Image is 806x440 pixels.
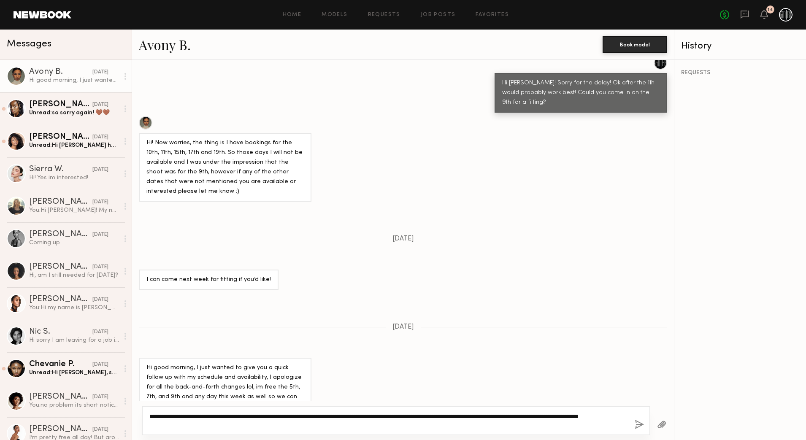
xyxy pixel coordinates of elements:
[392,324,414,331] span: [DATE]
[92,426,108,434] div: [DATE]
[29,198,92,206] div: [PERSON_NAME]
[146,138,304,197] div: Hi! Now worries, the thing is I have bookings for the 10th, 11th, 15th, 17th and 19th. So those d...
[29,328,92,336] div: Nic S.
[146,363,304,412] div: Hi good morning, I just wanted to give you a quick follow up with my schedule and availability, I...
[476,12,509,18] a: Favorites
[29,393,92,401] div: [PERSON_NAME]
[92,296,108,304] div: [DATE]
[92,198,108,206] div: [DATE]
[92,393,108,401] div: [DATE]
[502,78,660,108] div: Hi [PERSON_NAME]! Sorry for the delay! Ok after the 11h would probably work best! Could you come ...
[368,12,400,18] a: Requests
[29,206,119,214] div: You: Hi [PERSON_NAME]! My name is [PERSON_NAME]'m a designer for my brand [PERSON_NAME] [PERSON_N...
[29,68,92,76] div: Avony B.
[29,109,119,117] div: Unread: so sorry again! 🤎🤎
[29,295,92,304] div: [PERSON_NAME]
[92,68,108,76] div: [DATE]
[29,239,119,247] div: Coming up
[29,360,92,369] div: Chevanie P.
[29,425,92,434] div: [PERSON_NAME]
[92,166,108,174] div: [DATE]
[29,271,119,279] div: Hi, am I still needed for [DATE]?
[92,328,108,336] div: [DATE]
[139,35,191,54] a: Avony B.
[681,70,799,76] div: REQUESTS
[146,275,271,285] div: I can come next week for fitting if you’d like!
[92,133,108,141] div: [DATE]
[603,36,667,53] button: Book model
[322,12,347,18] a: Models
[29,165,92,174] div: Sierra W.
[392,235,414,243] span: [DATE]
[283,12,302,18] a: Home
[29,100,92,109] div: [PERSON_NAME]
[421,12,456,18] a: Job Posts
[29,336,119,344] div: Hi sorry I am leaving for a job in [GEOGRAPHIC_DATA] this weekend!
[29,230,92,239] div: [PERSON_NAME]
[92,263,108,271] div: [DATE]
[29,263,92,271] div: [PERSON_NAME]
[681,41,799,51] div: History
[92,101,108,109] div: [DATE]
[92,231,108,239] div: [DATE]
[29,133,92,141] div: [PERSON_NAME]
[768,8,773,12] div: 14
[29,304,119,312] div: You: Hi my name is [PERSON_NAME] have a brand here in [GEOGRAPHIC_DATA]. I’m doing a look book sh...
[29,141,119,149] div: Unread: Hi [PERSON_NAME] how are you? I hope you’re doing great, I am going to [GEOGRAPHIC_DATA] ...
[29,76,119,84] div: Hi good morning, I just wanted to give you a quick follow up with my schedule and availability, I...
[29,401,119,409] div: You: no problem its short notice! I will inquire to book you again in the future!
[92,361,108,369] div: [DATE]
[7,39,51,49] span: Messages
[29,174,119,182] div: Hi! Yes im interested!
[603,40,667,48] a: Book model
[29,369,119,377] div: Unread: Hi [PERSON_NAME], sure! What kind of heels? Do I need to wear makeup?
